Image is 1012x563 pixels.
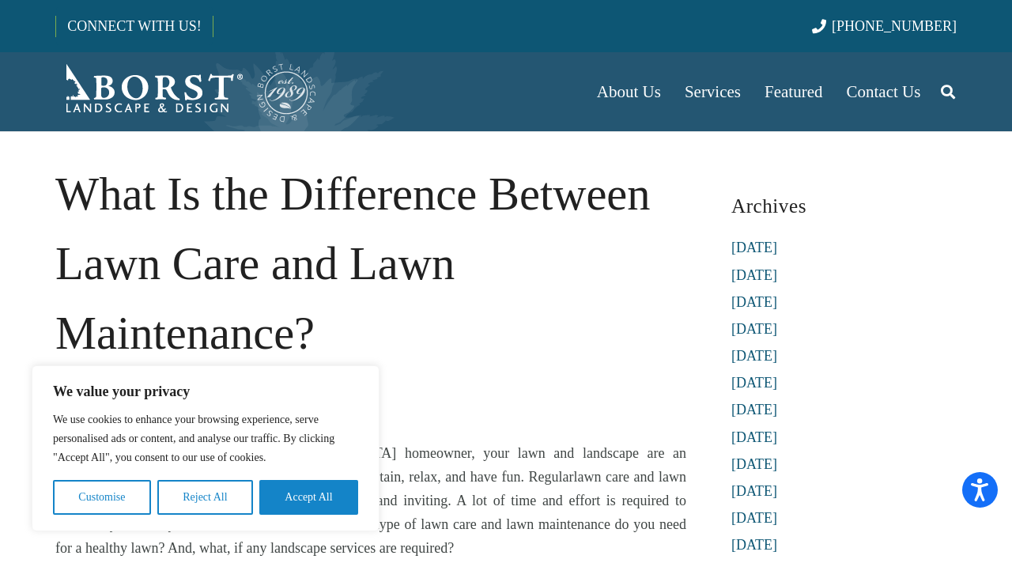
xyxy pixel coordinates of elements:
a: [DATE] [731,456,777,472]
span: Featured [765,82,822,101]
a: [DATE] [731,240,777,255]
a: Search [932,72,964,111]
button: Reject All [157,480,253,515]
a: CONNECT WITH US! [56,7,212,45]
a: [DATE] [731,267,777,283]
span: About Us [597,82,661,101]
span: [PHONE_NUMBER] [832,18,957,34]
a: Featured [753,52,834,131]
a: [DATE] [731,510,777,526]
a: [DATE] [731,483,777,499]
a: [DATE] [731,537,777,553]
h1: What Is the Difference Between Lawn Care and Lawn Maintenance? [55,160,686,368]
a: [DATE] [731,294,777,310]
a: [DATE] [731,429,777,445]
p: We value your privacy [53,382,358,401]
a: Borst-Logo [55,60,318,123]
a: [DATE] [731,375,777,391]
span: Contact Us [847,82,921,101]
h3: Archives [731,188,957,224]
button: Customise [53,480,151,515]
span: Services [685,82,741,101]
a: [DATE] [731,321,777,337]
a: [PHONE_NUMBER] [812,18,957,34]
div: We value your privacy [32,365,379,531]
a: Contact Us [835,52,933,131]
a: [DATE] [731,348,777,364]
p: We use cookies to enhance your browsing experience, serve personalised ads or content, and analys... [53,410,358,467]
a: About Us [585,52,673,131]
button: Accept All [259,480,358,515]
a: [DATE] [731,402,777,418]
a: Services [673,52,753,131]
